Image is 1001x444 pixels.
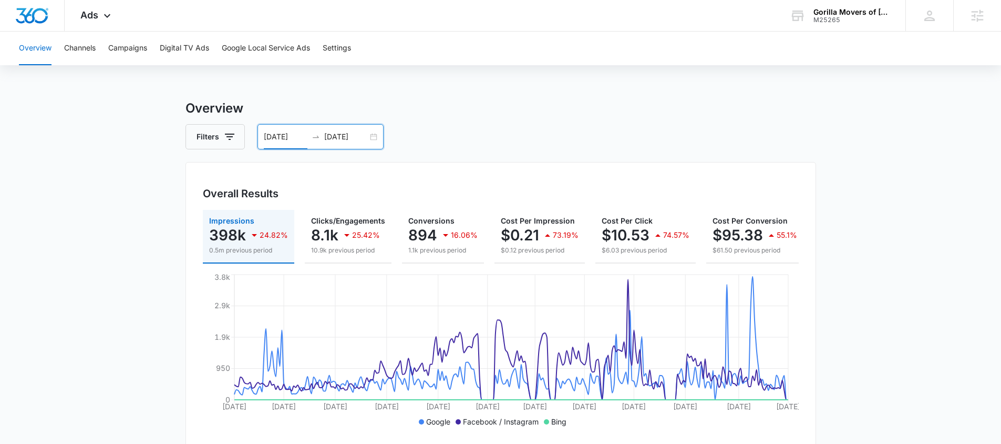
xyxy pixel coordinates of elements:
[572,402,596,411] tspan: [DATE]
[813,16,890,24] div: account id
[426,402,450,411] tspan: [DATE]
[602,227,649,244] p: $10.53
[214,301,230,310] tspan: 2.9k
[451,231,478,239] p: 16.06%
[185,124,245,149] button: Filters
[408,216,455,225] span: Conversions
[222,402,246,411] tspan: [DATE]
[673,402,697,411] tspan: [DATE]
[663,231,689,239] p: 74.57%
[501,216,575,225] span: Cost Per Impression
[408,246,478,255] p: 1.1k previous period
[209,246,288,255] p: 0.5m previous period
[551,416,566,427] p: Bing
[311,216,385,225] span: Clicks/Engagements
[80,9,98,21] span: Ads
[108,32,147,65] button: Campaigns
[203,186,278,201] h3: Overall Results
[272,402,296,411] tspan: [DATE]
[216,364,230,372] tspan: 950
[352,231,380,239] p: 25.42%
[209,227,246,244] p: 398k
[225,395,230,404] tspan: 0
[475,402,499,411] tspan: [DATE]
[214,332,230,341] tspan: 1.9k
[523,402,547,411] tspan: [DATE]
[713,246,797,255] p: $61.50 previous period
[323,402,347,411] tspan: [DATE]
[19,32,51,65] button: Overview
[222,32,310,65] button: Google Local Service Ads
[264,131,307,143] input: Start date
[713,227,763,244] p: $95.38
[463,416,539,427] p: Facebook / Instagram
[713,216,788,225] span: Cost Per Conversion
[324,131,368,143] input: End date
[312,133,320,141] span: swap-right
[553,231,579,239] p: 73.19%
[64,32,96,65] button: Channels
[602,216,653,225] span: Cost Per Click
[323,32,351,65] button: Settings
[260,231,288,239] p: 24.82%
[813,8,890,16] div: account name
[209,216,254,225] span: Impressions
[312,133,320,141] span: to
[501,227,539,244] p: $0.21
[160,32,209,65] button: Digital TV Ads
[776,402,800,411] tspan: [DATE]
[602,246,689,255] p: $6.03 previous period
[311,227,338,244] p: 8.1k
[622,402,646,411] tspan: [DATE]
[214,273,230,281] tspan: 3.8k
[777,231,797,239] p: 55.1%
[311,246,385,255] p: 10.9k previous period
[426,416,450,427] p: Google
[408,227,437,244] p: 894
[374,402,398,411] tspan: [DATE]
[501,246,579,255] p: $0.12 previous period
[185,99,816,118] h3: Overview
[726,402,750,411] tspan: [DATE]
